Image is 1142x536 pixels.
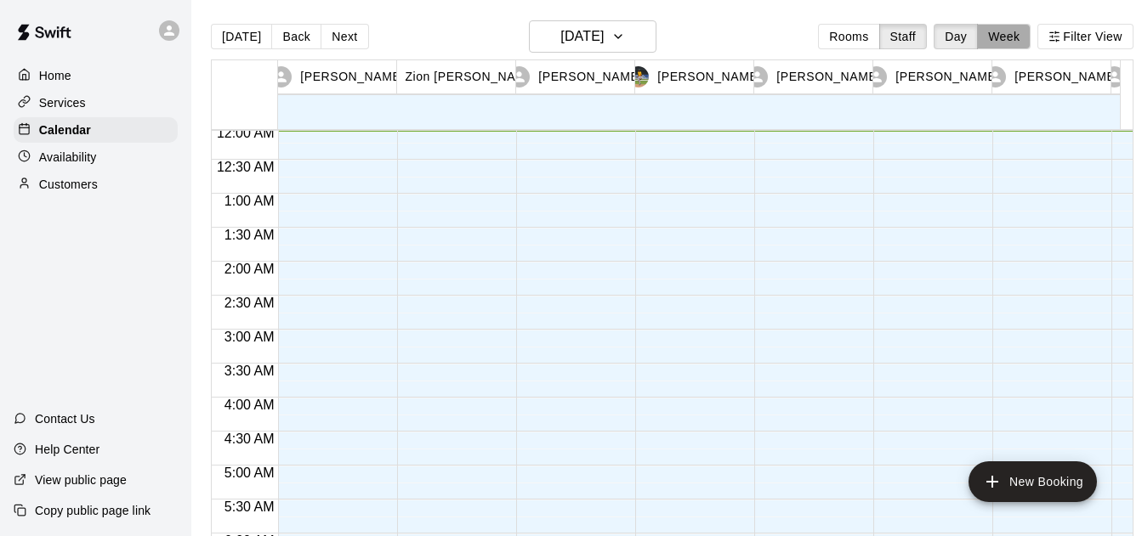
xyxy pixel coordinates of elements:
[776,68,880,86] p: [PERSON_NAME]
[628,66,649,87] img: Mike Morrison III
[220,364,279,378] span: 3:30 AM
[220,296,279,310] span: 2:30 AM
[220,262,279,276] span: 2:00 AM
[211,24,272,49] button: [DATE]
[321,24,368,49] button: Next
[977,24,1031,49] button: Week
[35,471,127,488] p: View public page
[14,144,178,170] a: Availability
[560,25,604,48] h6: [DATE]
[14,117,178,143] a: Calendar
[213,126,279,140] span: 12:00 AM
[35,410,95,427] p: Contact Us
[220,398,279,412] span: 4:00 AM
[220,330,279,344] span: 3:00 AM
[538,68,642,86] p: [PERSON_NAME]
[14,90,178,116] a: Services
[657,68,761,86] p: [PERSON_NAME]
[405,68,537,86] p: Zion [PERSON_NAME]
[35,441,99,458] p: Help Center
[35,502,151,519] p: Copy public page link
[220,432,279,446] span: 4:30 AM
[818,24,879,49] button: Rooms
[934,24,978,49] button: Day
[220,228,279,242] span: 1:30 AM
[220,465,279,480] span: 5:00 AM
[969,461,1097,502] button: add
[220,499,279,514] span: 5:30 AM
[14,172,178,197] a: Customers
[300,68,404,86] p: [PERSON_NAME]
[220,194,279,208] span: 1:00 AM
[14,63,178,88] a: Home
[39,94,86,111] p: Services
[39,149,97,166] p: Availability
[895,68,999,86] p: [PERSON_NAME]
[39,121,91,138] p: Calendar
[271,24,321,49] button: Back
[39,67,71,84] p: Home
[213,160,279,174] span: 12:30 AM
[879,24,928,49] button: Staff
[39,176,98,193] p: Customers
[1037,24,1133,49] button: Filter View
[529,20,656,53] button: [DATE]
[1014,68,1118,86] p: [PERSON_NAME]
